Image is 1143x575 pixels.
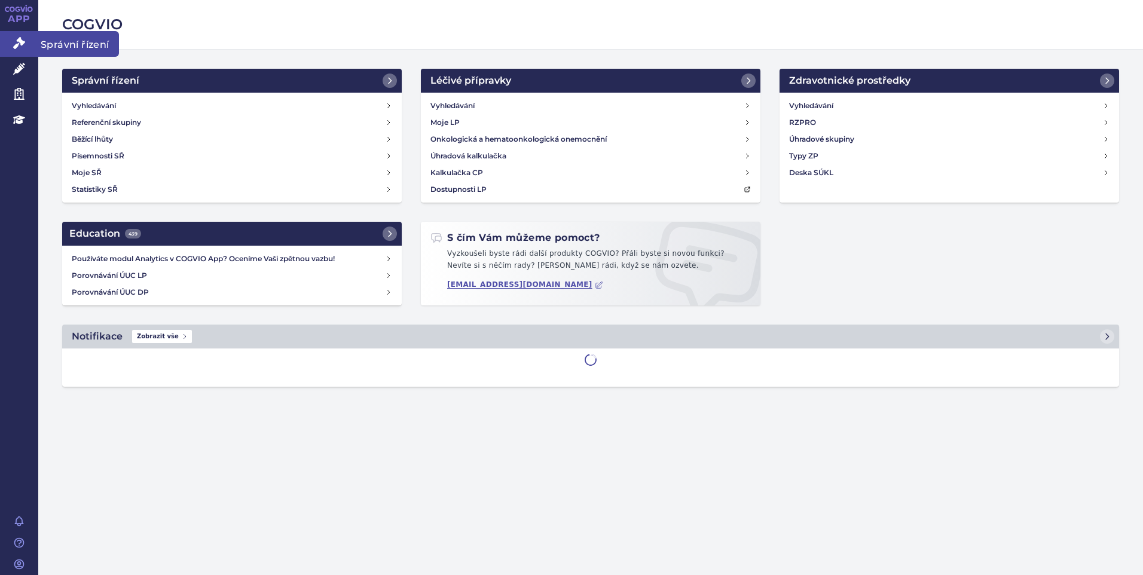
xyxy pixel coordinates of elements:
h4: Používáte modul Analytics v COGVIO App? Oceníme Vaši zpětnou vazbu! [72,253,385,265]
a: Vyhledávání [426,97,756,114]
h4: Úhradová kalkulačka [430,150,506,162]
h2: Zdravotnické prostředky [789,74,910,88]
h4: Moje SŘ [72,167,102,179]
h2: Notifikace [72,329,123,344]
a: Porovnávání ÚUC DP [67,284,397,301]
h4: Úhradové skupiny [789,133,854,145]
a: Správní řízení [62,69,402,93]
a: Referenční skupiny [67,114,397,131]
h2: Léčivé přípravky [430,74,511,88]
a: Typy ZP [784,148,1114,164]
h4: Porovnávání ÚUC LP [72,270,385,282]
a: Dostupnosti LP [426,181,756,198]
h4: Dostupnosti LP [430,183,487,195]
a: Kalkulačka CP [426,164,756,181]
a: RZPRO [784,114,1114,131]
h2: Education [69,227,141,241]
h4: Písemnosti SŘ [72,150,124,162]
h4: Vyhledávání [789,100,833,112]
a: Vyhledávání [784,97,1114,114]
h4: Deska SÚKL [789,167,833,179]
span: 439 [125,229,141,238]
h4: Kalkulačka CP [430,167,483,179]
a: [EMAIL_ADDRESS][DOMAIN_NAME] [447,280,603,289]
span: Zobrazit vše [132,330,192,343]
a: NotifikaceZobrazit vše [62,325,1119,348]
h4: RZPRO [789,117,816,129]
h4: Typy ZP [789,150,818,162]
a: Education439 [62,222,402,246]
h4: Moje LP [430,117,460,129]
a: Zdravotnické prostředky [780,69,1119,93]
h2: S čím Vám můžeme pomoct? [430,231,600,244]
h4: Porovnávání ÚUC DP [72,286,385,298]
a: Používáte modul Analytics v COGVIO App? Oceníme Vaši zpětnou vazbu! [67,250,397,267]
a: Úhradové skupiny [784,131,1114,148]
h2: COGVIO [62,14,1119,35]
a: Léčivé přípravky [421,69,760,93]
h2: Správní řízení [72,74,139,88]
a: Statistiky SŘ [67,181,397,198]
a: Úhradová kalkulačka [426,148,756,164]
h4: Běžící lhůty [72,133,113,145]
a: Písemnosti SŘ [67,148,397,164]
h4: Vyhledávání [72,100,116,112]
p: Vyzkoušeli byste rádi další produkty COGVIO? Přáli byste si novou funkci? Nevíte si s něčím rady?... [430,248,751,276]
a: Deska SÚKL [784,164,1114,181]
h4: Onkologická a hematoonkologická onemocnění [430,133,607,145]
a: Porovnávání ÚUC LP [67,267,397,284]
h4: Vyhledávání [430,100,475,112]
a: Běžící lhůty [67,131,397,148]
a: Vyhledávání [67,97,397,114]
span: Správní řízení [38,31,119,56]
a: Moje SŘ [67,164,397,181]
h4: Statistiky SŘ [72,183,118,195]
h4: Referenční skupiny [72,117,141,129]
a: Moje LP [426,114,756,131]
a: Onkologická a hematoonkologická onemocnění [426,131,756,148]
